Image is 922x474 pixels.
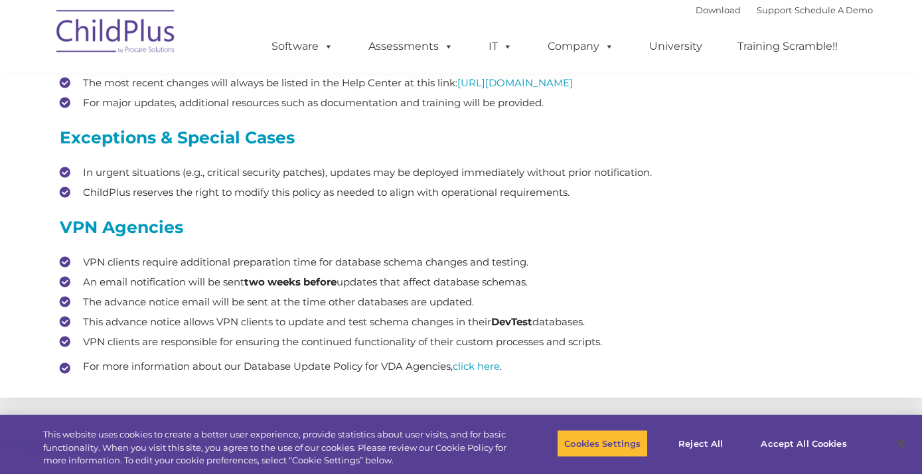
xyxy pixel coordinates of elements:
span: two weeks before [244,276,337,288]
a: Software [258,33,346,60]
p: For more information about our Database Update Policy for VDA Agencies, . [83,358,863,374]
a: Company [534,33,627,60]
button: Cookies Settings [557,430,648,457]
span: For major updates, additional resources such as documentation and training will be provided. [83,96,544,109]
a: Download [696,5,741,15]
button: Accept All Cookies [753,430,854,457]
span: VPN Agencies [60,217,183,237]
a: IT [475,33,526,60]
a: University [636,33,716,60]
div: This website uses cookies to create a better user experience, provide statistics about user visit... [43,428,507,467]
span: VPN clients require additional preparation time for database schema changes and testing. [83,256,528,268]
span: DevTest [491,315,532,328]
span: VPN clients are responsible for ensuring the continued functionality of their custom processes an... [83,335,602,348]
a: click here [453,360,500,372]
span: databases. [532,315,585,328]
button: Reject All [659,430,742,457]
span: This advance notice allows VPN clients to update and test schema changes in their [83,315,491,328]
a: Schedule A Demo [795,5,873,15]
a: Assessments [355,33,467,60]
span: updates that affect database schemas. [337,276,528,288]
span: The most recent changes will always be listed in the Help Center at this link: [83,76,457,89]
a: Support [757,5,792,15]
img: ChildPlus by Procare Solutions [50,1,183,67]
span: Exceptions & Special Cases [60,127,295,147]
span: ChildPlus reserves the right to modify this policy as needed to align with operational requirements. [83,186,570,198]
font: | [696,5,873,15]
a: [URL][DOMAIN_NAME] [457,76,573,89]
a: Training Scramble!! [724,33,851,60]
span: In urgent situations (e.g., critical security patches), updates may be deployed immediately witho... [83,166,652,179]
span: The advance notice email will be sent at the time other databases are updated. [83,295,474,308]
button: Close [886,429,915,458]
span: An email notification will be sent [83,276,244,288]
